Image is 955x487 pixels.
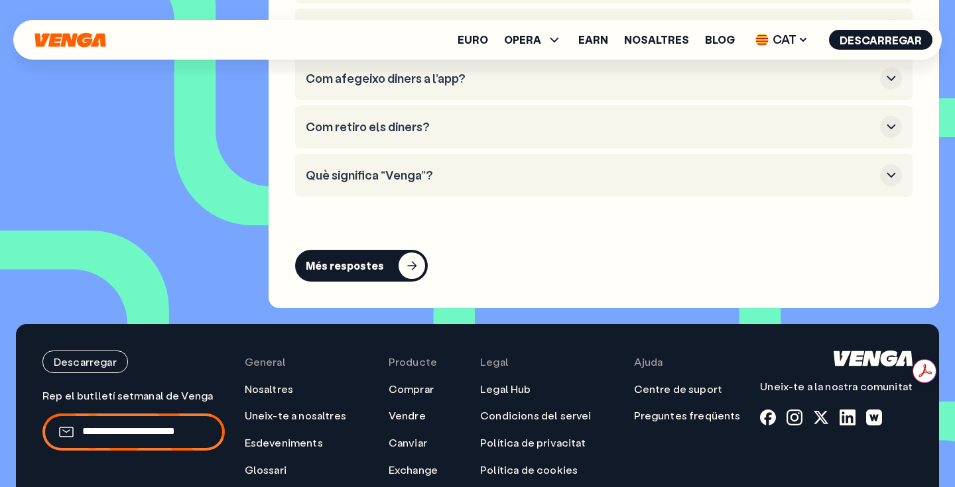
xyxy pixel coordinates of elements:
[245,436,323,450] a: Esdeveniments
[480,409,591,423] a: Condicions del servei
[306,164,902,186] button: Què significa “Venga”?
[306,19,902,41] button: Cal ser expert en cripto per utilitzar Venga?
[306,68,902,89] button: Com afegeixo diners a l’app?
[634,355,663,369] span: Ajuda
[787,409,802,425] a: instagram
[42,351,128,373] button: Descarregar
[389,409,426,423] a: Vendre
[245,463,286,477] a: Glossari
[480,463,578,477] a: Política de cookies
[813,409,829,425] a: x
[705,34,735,45] a: Blog
[389,382,434,396] a: Comprar
[504,34,541,45] span: OPERA
[634,409,741,423] a: Preguntes freqüents
[578,34,608,45] a: Earn
[480,355,509,369] span: Legal
[389,355,437,369] span: Producte
[306,168,875,183] h3: Què significa “Venga”?
[245,382,293,396] a: Nosaltres
[306,72,875,86] h3: Com afegeixo diners a l’app?
[760,380,913,394] p: Uneix-te a la nostra comunitat
[480,436,586,450] a: Política de privacitat
[245,409,346,423] a: Uneix-te a nosaltres
[866,409,882,425] a: warpcast
[389,436,427,450] a: Canviar
[389,463,438,477] a: Exchange
[306,259,384,272] div: Més respostes
[634,382,723,396] a: Centre de suport
[840,409,856,425] a: linkedin
[306,120,875,135] h3: Com retiro els diners?
[33,32,107,48] svg: Inici
[42,389,225,403] p: Rep el butlletí setmanal de Venga
[458,34,488,45] a: Euro
[834,351,913,366] svg: Inici
[504,32,562,48] span: OPERA
[751,29,813,50] span: CAT
[42,351,225,373] a: Descarregar
[624,34,689,45] a: Nosaltres
[755,33,769,46] img: flag-cat
[829,30,932,50] button: Descarregar
[245,355,286,369] span: General
[760,409,776,425] a: fb
[306,116,902,138] button: Com retiro els diners?
[295,250,428,282] button: Més respostes
[480,382,531,396] a: Legal Hub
